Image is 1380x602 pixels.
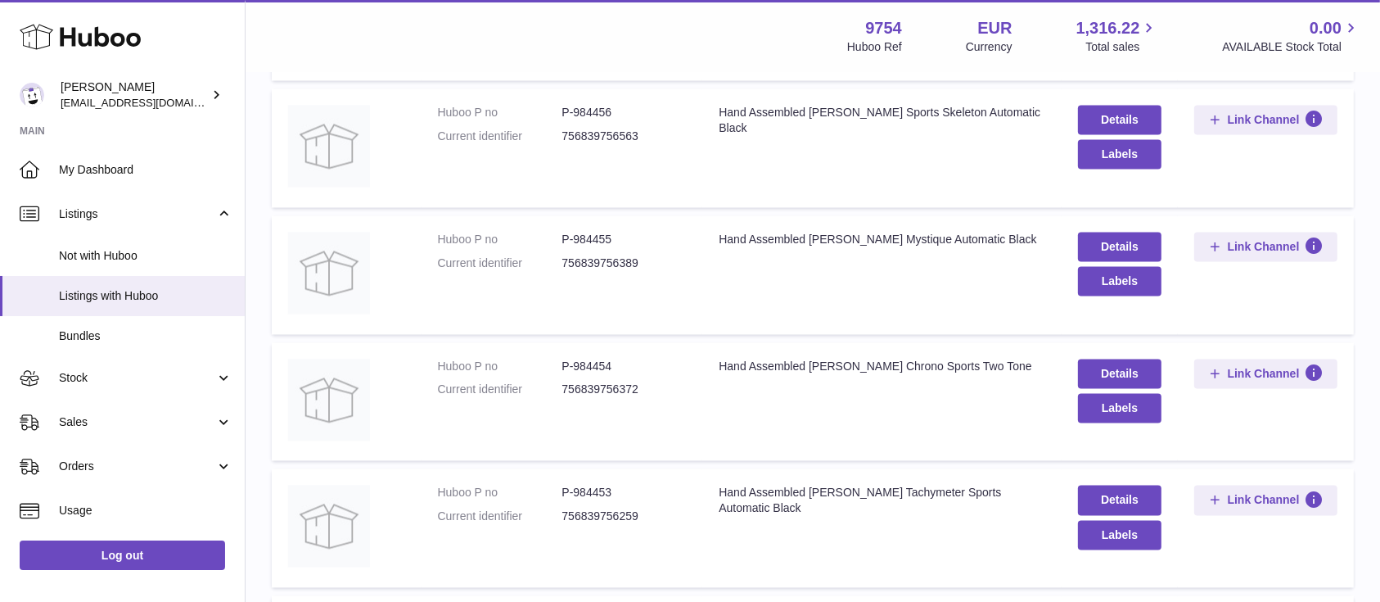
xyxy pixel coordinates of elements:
a: 0.00 AVAILABLE Stock Total [1222,17,1360,55]
img: internalAdmin-9754@internal.huboo.com [20,83,44,107]
img: Hand Assembled Anthony James Mystique Automatic Black [288,232,370,314]
img: Hand Assembled Anthony James Sports Skeleton Automatic Black [288,105,370,187]
span: Not with Huboo [59,248,232,264]
span: Sales [59,414,215,430]
div: Hand Assembled [PERSON_NAME] Tachymeter Sports Automatic Black [719,485,1045,516]
dd: 756839756389 [561,256,686,271]
dt: Huboo P no [438,105,562,120]
dt: Huboo P no [438,232,562,247]
dd: 756839756563 [561,129,686,144]
dd: 756839756372 [561,382,686,397]
a: Details [1078,485,1161,514]
span: Stock [59,370,215,386]
div: Hand Assembled [PERSON_NAME] Sports Skeleton Automatic Black [719,105,1045,136]
button: Labels [1078,266,1161,296]
span: AVAILABLE Stock Total [1222,39,1360,55]
div: Hand Assembled [PERSON_NAME] Chrono Sports Two Tone [719,359,1045,374]
span: Link Channel [1228,492,1300,507]
img: Hand Assembled Anthony James Chrono Sports Two Tone [288,359,370,441]
dt: Current identifier [438,129,562,144]
a: Details [1078,359,1161,388]
div: Hand Assembled [PERSON_NAME] Mystique Automatic Black [719,232,1045,247]
span: Listings with Huboo [59,288,232,304]
strong: EUR [977,17,1012,39]
span: My Dashboard [59,162,232,178]
dt: Current identifier [438,509,562,524]
span: Link Channel [1228,112,1300,127]
button: Link Channel [1194,485,1337,514]
a: Details [1078,232,1161,261]
span: 1,316.22 [1076,17,1140,39]
span: [EMAIL_ADDRESS][DOMAIN_NAME] [61,96,241,109]
span: Link Channel [1228,239,1300,254]
div: [PERSON_NAME] [61,79,208,111]
button: Labels [1078,393,1161,423]
span: Bundles [59,328,232,344]
span: Orders [59,459,215,474]
dd: 756839756259 [561,509,686,524]
div: Huboo Ref [847,39,902,55]
strong: 9754 [865,17,902,39]
span: Usage [59,503,232,518]
a: 1,316.22 Total sales [1076,17,1159,55]
dt: Current identifier [438,382,562,397]
div: Currency [966,39,1012,55]
span: Listings [59,206,215,222]
dd: P-984455 [561,232,686,247]
span: Link Channel [1228,366,1300,381]
dd: P-984453 [561,485,686,500]
span: Total sales [1085,39,1158,55]
dd: P-984454 [561,359,686,374]
button: Link Channel [1194,359,1337,388]
dt: Huboo P no [438,485,562,500]
span: 0.00 [1310,17,1342,39]
img: Hand Assembled Anthony James Tachymeter Sports Automatic Black [288,485,370,567]
button: Labels [1078,520,1161,550]
dt: Huboo P no [438,359,562,374]
button: Link Channel [1194,232,1337,261]
dd: P-984456 [561,105,686,120]
button: Labels [1078,139,1161,169]
a: Log out [20,541,225,570]
a: Details [1078,105,1161,134]
dt: Current identifier [438,256,562,271]
button: Link Channel [1194,105,1337,134]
